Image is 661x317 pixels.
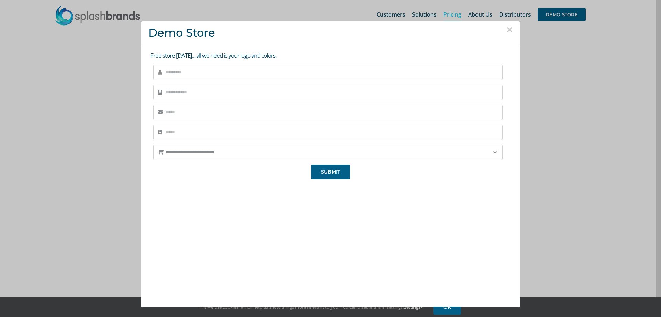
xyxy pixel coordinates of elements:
button: SUBMIT [311,165,350,179]
iframe: SplashBrands Demo Store Overview [217,185,444,312]
button: Close [506,24,513,35]
p: Free store [DATE]... all we need is your logo and colors. [150,51,513,60]
span: SUBMIT [321,169,340,175]
h3: Demo Store [148,26,513,39]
